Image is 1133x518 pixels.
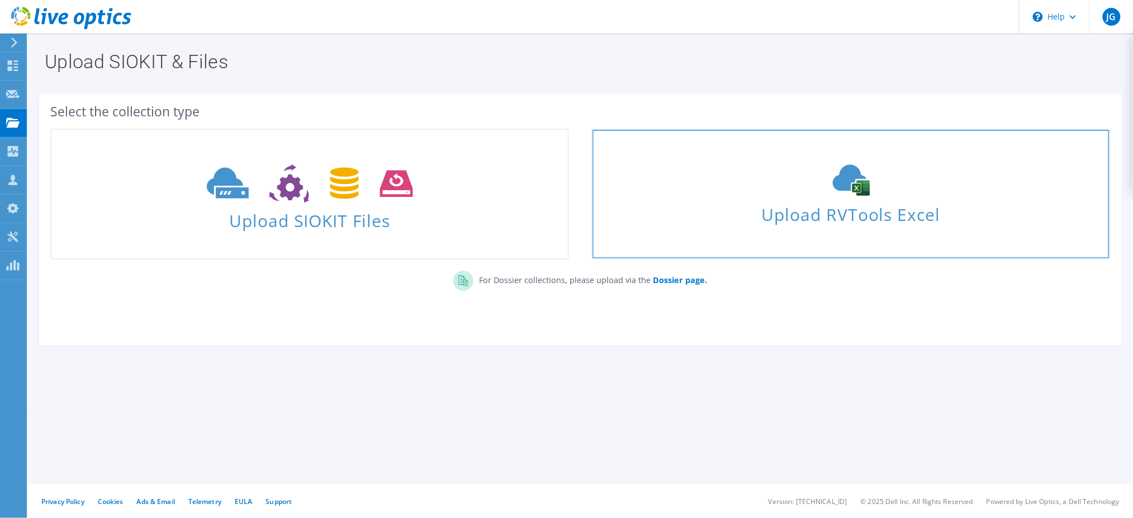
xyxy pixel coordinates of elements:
a: Privacy Policy [41,497,84,506]
b: Dossier page. [653,275,707,285]
span: JG [1103,8,1121,26]
a: Ads & Email [137,497,175,506]
li: © 2025 Dell Inc. All Rights Reserved [861,497,973,506]
a: Dossier page. [651,275,707,285]
a: EULA [235,497,252,506]
a: Cookies [98,497,124,506]
h1: Upload SIOKIT & Files [45,52,1111,71]
a: Support [266,497,292,506]
li: Powered by Live Optics, a Dell Technology [987,497,1120,506]
a: Upload SIOKIT Files [50,129,569,260]
p: For Dossier collections, please upload via the [473,271,707,286]
svg: \n [1033,12,1043,22]
span: Upload SIOKIT Files [51,205,568,229]
a: Telemetry [188,497,221,506]
a: Upload RVTools Excel [591,129,1110,260]
li: Version: [TECHNICAL_ID] [769,497,847,506]
span: Upload RVTools Excel [592,200,1109,224]
div: Select the collection type [50,105,1111,117]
